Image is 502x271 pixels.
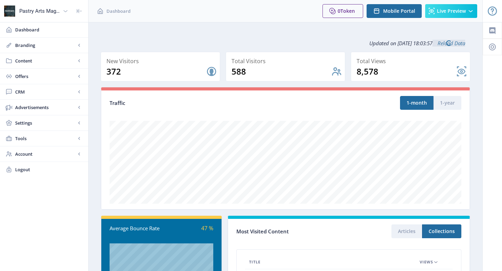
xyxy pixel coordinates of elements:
[425,4,477,18] button: Live Preview
[15,135,76,142] span: Tools
[106,8,131,14] span: Dashboard
[340,8,355,14] span: Token
[15,88,76,95] span: CRM
[437,8,466,14] span: Live Preview
[15,151,76,157] span: Account
[391,224,422,238] button: Articles
[15,73,76,80] span: Offers
[101,35,470,52] div: Updated on [DATE] 18:03:57
[106,56,217,66] div: New Visitors
[4,6,15,17] img: properties.app_icon.png
[19,3,60,19] div: Pastry Arts Magazine
[432,40,465,47] a: Reload Data
[15,166,83,173] span: Logout
[15,26,83,33] span: Dashboard
[201,224,213,232] span: 47 %
[15,57,76,64] span: Content
[422,224,461,238] button: Collections
[322,4,363,18] button: 0Token
[249,258,260,266] span: Title
[357,56,467,66] div: Total Views
[357,66,456,77] div: 8,578
[15,119,76,126] span: Settings
[383,8,415,14] span: Mobile Portal
[433,96,461,110] button: 1-year
[15,42,76,49] span: Branding
[400,96,433,110] button: 1-month
[236,226,349,237] div: Most Visited Content
[420,258,433,266] span: Views
[232,66,331,77] div: 588
[110,224,161,232] div: Average Bounce Rate
[106,66,206,77] div: 372
[110,99,286,107] div: Traffic
[15,104,76,111] span: Advertisements
[367,4,422,18] button: Mobile Portal
[232,56,342,66] div: Total Visitors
